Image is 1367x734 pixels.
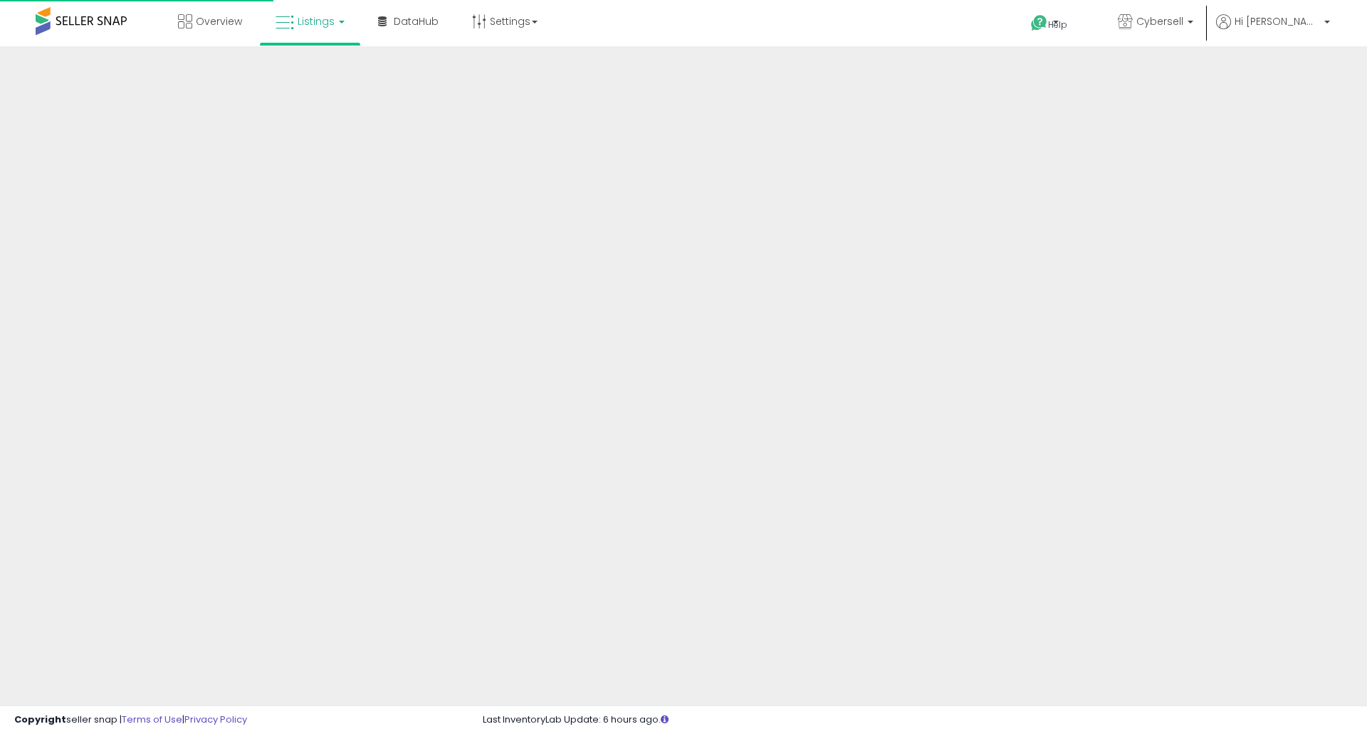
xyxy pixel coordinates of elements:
[1136,14,1183,28] span: Cybersell
[1048,19,1067,31] span: Help
[1216,14,1330,46] a: Hi [PERSON_NAME]
[1030,14,1048,32] i: Get Help
[394,14,439,28] span: DataHub
[196,14,242,28] span: Overview
[1235,14,1320,28] span: Hi [PERSON_NAME]
[1020,4,1095,46] a: Help
[298,14,335,28] span: Listings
